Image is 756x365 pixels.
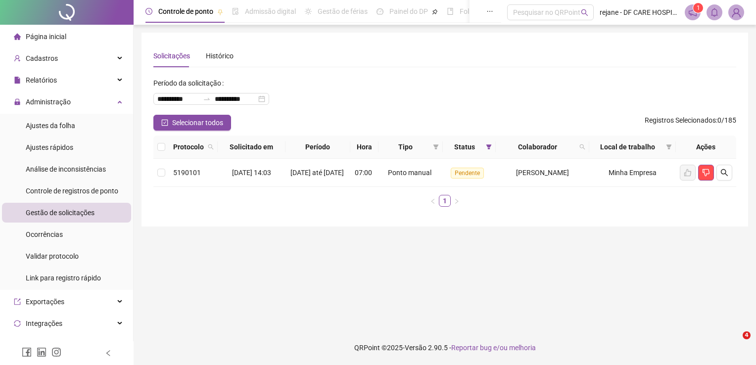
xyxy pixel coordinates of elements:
span: search [579,144,585,150]
span: [PERSON_NAME] [516,169,569,177]
div: Ações [680,141,732,152]
span: check-square [161,119,168,126]
span: filter [486,144,492,150]
span: book [447,8,454,15]
span: 1 [697,4,700,11]
li: Página anterior [427,195,439,207]
span: user-add [14,55,21,62]
span: export [14,298,21,305]
span: Folha de pagamento [460,7,523,15]
span: filter [431,139,441,154]
span: : 0 / 185 [645,115,736,131]
span: filter [484,139,494,154]
span: filter [664,139,674,154]
span: Validar protocolo [26,252,79,260]
span: home [14,33,21,40]
span: swap-right [203,95,211,103]
th: Solicitado em [218,136,285,159]
span: 5190101 [173,169,201,177]
span: file [14,77,21,84]
span: [DATE] 14:03 [232,169,271,177]
span: clock-circle [145,8,152,15]
span: right [454,198,460,204]
span: Controle de registros de ponto [26,187,118,195]
span: Registros Selecionados [645,116,716,124]
div: Solicitações [153,50,190,61]
span: Página inicial [26,33,66,41]
span: filter [666,144,672,150]
span: pushpin [432,9,438,15]
span: Análise de inconsistências [26,165,106,173]
span: Status [447,141,482,152]
span: linkedin [37,347,47,357]
span: Cadastros [26,54,58,62]
span: facebook [22,347,32,357]
span: bell [710,8,719,17]
span: file-done [232,8,239,15]
span: Integrações [26,319,62,327]
span: notification [688,8,697,17]
span: left [430,198,436,204]
span: [DATE] até [DATE] [290,169,344,177]
div: Histórico [206,50,234,61]
span: dashboard [377,8,383,15]
a: 1 [439,195,450,206]
span: search [206,139,216,154]
span: sun [305,8,312,15]
span: Ajustes da folha [26,122,75,130]
span: Gestão de férias [318,7,368,15]
span: Administração [26,98,71,106]
span: search [581,9,588,16]
span: 07:00 [355,169,372,177]
span: Ajustes rápidos [26,143,73,151]
th: Período [285,136,350,159]
span: search [208,144,214,150]
span: Versão [405,344,426,352]
span: Colaborador [500,141,575,152]
span: Selecionar todos [172,117,223,128]
th: Hora [350,136,378,159]
span: sync [14,320,21,327]
span: Reportar bug e/ou melhoria [451,344,536,352]
span: search [720,169,728,177]
span: Local de trabalho [593,141,662,152]
footer: QRPoint © 2025 - 2.90.5 - [134,330,756,365]
span: lock [14,98,21,105]
span: Exportações [26,298,64,306]
span: filter [433,144,439,150]
span: Controle de ponto [158,7,213,15]
span: Link para registro rápido [26,274,101,282]
iframe: Intercom live chat [722,331,746,355]
span: Gestão de solicitações [26,209,94,217]
span: Ponto manual [388,169,431,177]
span: Pendente [451,168,484,179]
span: dislike [702,169,710,177]
button: Selecionar todos [153,115,231,131]
span: Painel do DP [389,7,428,15]
span: pushpin [217,9,223,15]
td: Minha Empresa [589,159,676,187]
span: Tipo [382,141,429,152]
button: right [451,195,463,207]
span: Admissão digital [245,7,296,15]
label: Período da solicitação [153,75,228,91]
img: 78809 [729,5,744,20]
button: left [427,195,439,207]
span: ellipsis [486,8,493,15]
span: rejane - DF CARE HOSPITAL DE TRANSIÇÃO [600,7,679,18]
span: Relatórios [26,76,57,84]
span: left [105,350,112,357]
span: 4 [743,331,751,339]
li: 1 [439,195,451,207]
li: Próxima página [451,195,463,207]
span: Ocorrências [26,230,63,238]
span: Protocolo [173,141,204,152]
span: search [577,139,587,154]
sup: 1 [693,3,703,13]
span: instagram [51,347,61,357]
span: to [203,95,211,103]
